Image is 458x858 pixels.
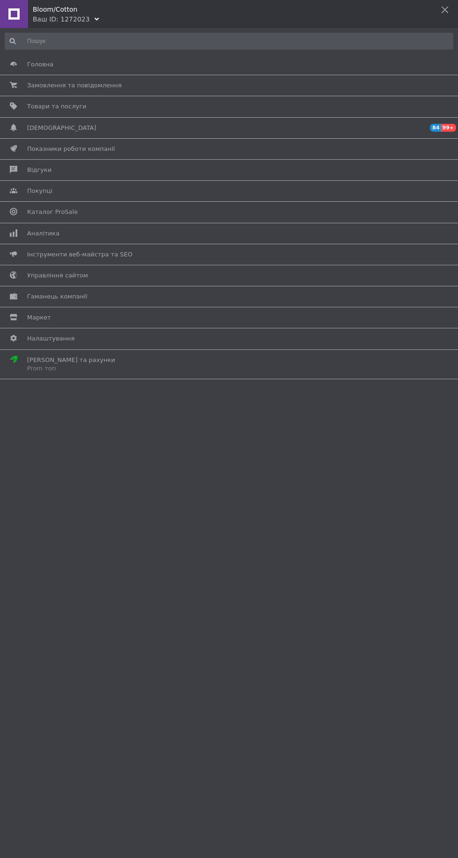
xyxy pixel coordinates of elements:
[27,102,86,111] span: Товари та послуги
[441,124,456,132] span: 99+
[27,81,122,90] span: Замовлення та повідомлення
[27,364,115,373] div: Prom топ
[27,124,96,132] span: [DEMOGRAPHIC_DATA]
[27,313,51,322] span: Маркет
[27,356,115,373] span: [PERSON_NAME] та рахунки
[27,208,78,216] span: Каталог ProSale
[27,334,75,343] span: Налаштування
[33,14,90,24] div: Ваш ID: 1272023
[27,271,88,280] span: Управління сайтом
[5,33,453,50] input: Пошук
[430,124,441,132] span: 84
[27,229,59,238] span: Аналітика
[27,60,53,69] span: Головна
[27,145,115,153] span: Показники роботи компанії
[27,166,51,174] span: Відгуки
[27,187,52,195] span: Покупці
[27,250,133,259] span: Інструменти веб-майстра та SEO
[27,292,87,301] span: Гаманець компанії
